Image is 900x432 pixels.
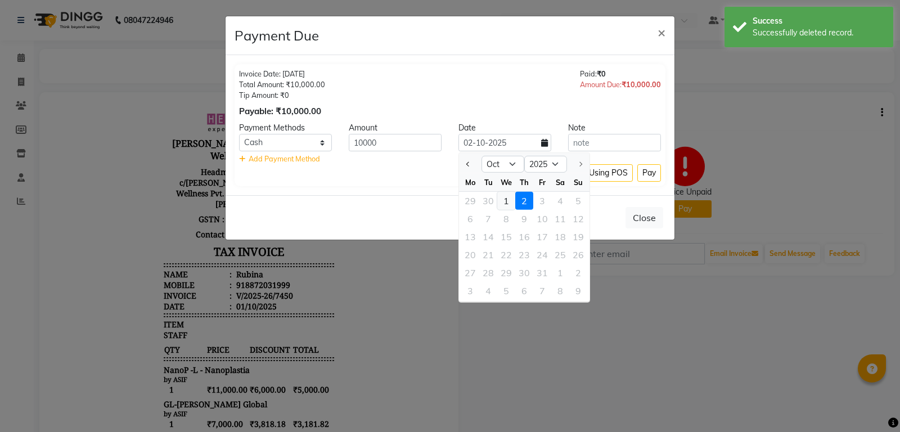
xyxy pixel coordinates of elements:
[113,197,181,208] div: Date
[113,215,133,226] span: ITEM
[497,192,515,210] div: 1
[239,79,325,90] div: Total Amount: ₹10,000.00
[113,397,155,408] div: ( )
[479,173,497,191] div: Tu
[242,349,283,361] span: ₹1,818.18
[199,314,240,326] span: ₹3,818.18
[461,192,479,210] div: 29
[113,340,137,349] small: by ASIF
[113,272,137,280] small: by ASIF
[533,173,551,191] div: Fr
[597,69,606,78] span: ₹0
[463,155,473,173] button: Previous month
[497,173,515,191] div: We
[113,314,155,326] span: 1
[136,408,152,418] span: 2.5%
[568,134,661,151] input: note
[242,365,283,376] div: ₹22,000.00
[113,31,283,61] h3: [PERSON_NAME]'z Group Beauty & Wellness Pvt. Ltd.
[239,69,325,79] div: Invoice Date: [DATE]
[199,349,240,361] span: ₹2,181.82
[113,187,181,197] div: Invoice
[156,314,197,326] span: ₹7,000.00
[183,165,213,176] div: Rubina
[580,69,661,79] div: Paid:
[340,122,450,134] div: Amount
[242,408,283,418] div: ₹238.10
[479,192,497,210] div: Tuesday, September 30, 2025
[113,408,133,418] span: SGST
[242,280,283,292] span: ₹5,000.00
[113,61,283,108] p: Headmasters Salon & Spa c/[PERSON_NAME]'z Group Beauty & Wellness Pvt. Ltd., [STREET_ADDRESS][PER...
[113,240,155,252] span: QTY
[524,156,567,173] select: Select year
[179,176,181,187] span: :
[753,15,885,27] div: Success
[625,207,663,228] button: Close
[113,397,133,408] span: CGST
[560,122,669,134] div: Note
[622,80,661,89] span: ₹10,000.00
[753,27,885,39] div: Successfully deleted record.
[580,79,661,90] div: Amount Due:
[242,240,283,252] span: TOTAL
[113,280,155,292] span: 1
[113,386,129,397] div: NET
[515,173,533,191] div: Th
[349,134,442,151] input: Amount
[113,295,217,306] span: GL-[PERSON_NAME] Global
[183,197,226,208] div: 01/10/2025
[479,192,497,210] div: 30
[113,108,283,123] p: GSTN : 03AAHCG9046J1ZG
[156,349,197,361] span: ₹4,000.00
[481,156,524,173] select: Select month
[113,418,169,429] div: GRAND TOTAL
[649,16,674,48] button: Close
[136,398,152,408] span: 2.5%
[113,261,199,272] span: NanoP -L - Nanoplastia
[113,349,155,361] span: 1
[242,418,283,429] div: ₹10,000.00
[113,365,154,376] div: SUBTOTAL
[199,240,240,252] span: DISCOUNT
[569,173,587,191] div: Su
[461,192,479,210] div: Monday, September 29, 2025
[113,306,137,314] small: by ASIF
[458,134,551,151] input: yyyy-mm-dd
[235,25,319,46] h4: Payment Due
[199,280,240,292] span: ₹6,000.00
[113,165,181,176] div: Name
[113,408,155,418] div: ( )
[156,9,240,29] img: file_1726230034328.jpg
[231,122,340,134] div: Payment Methods
[239,105,325,118] div: Payable: ₹10,000.00
[242,376,283,386] div: ₹12,000.00
[242,397,283,408] div: ₹238.10
[515,192,533,210] div: 2
[557,164,633,182] button: Collect Using POS
[249,154,320,163] span: Add Payment Method
[461,173,479,191] div: Mo
[113,176,181,187] div: Mobile
[242,386,283,397] div: ₹9,523.80
[183,176,240,187] div: 918872031999
[156,280,197,292] span: ₹11,000.00
[637,164,661,182] button: Pay
[113,226,137,237] span: STAFF
[156,240,197,252] span: PRICE
[179,187,181,197] span: :
[515,192,533,210] div: Thursday, October 2, 2025
[179,197,181,208] span: :
[113,138,283,158] h3: TAX INVOICE
[113,123,283,138] p: Contact : [PHONE_NUMBER]
[497,192,515,210] div: Wednesday, October 1, 2025
[551,173,569,191] div: Sa
[239,90,325,101] div: Tip Amount: ₹0
[242,314,283,326] span: ₹3,181.82
[113,376,154,386] div: DISCOUNT
[450,122,560,134] div: Date
[113,330,190,340] span: OPT - Plex treatment
[658,24,665,40] span: ×
[179,165,181,176] span: :
[183,187,242,197] div: V/2025-26/7450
